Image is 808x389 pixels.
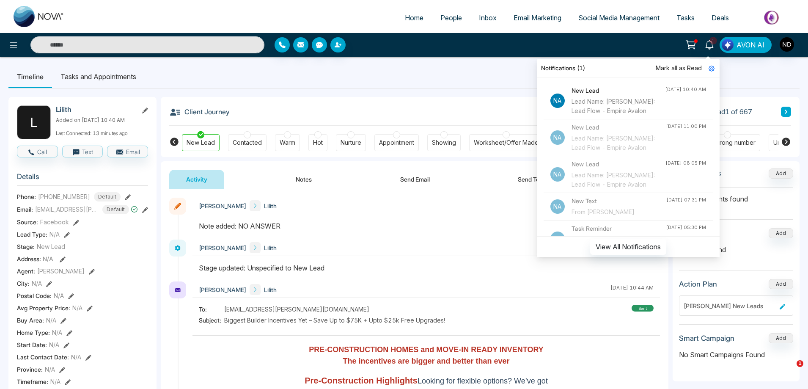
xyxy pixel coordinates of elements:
[479,14,497,22] span: Inbox
[666,123,706,130] div: [DATE] 11:00 PM
[17,192,36,201] span: Phone:
[50,377,60,386] span: N/A
[405,14,423,22] span: Home
[699,37,720,52] a: 1
[199,305,224,314] span: To:
[71,353,81,361] span: N/A
[432,10,470,26] a: People
[572,86,665,95] h4: New Lead
[224,316,445,325] span: Biggest Builder Incentives Yet – Save Up to $75K + Upto $25k Free Upgrades!
[17,230,47,239] span: Lead Type:
[676,14,695,22] span: Tasks
[280,138,295,147] div: Warm
[797,360,803,367] span: 1
[570,10,668,26] a: Social Media Management
[187,138,215,147] div: New Lead
[17,254,53,263] span: Address:
[264,201,277,210] span: Lilith
[169,170,224,189] button: Activity
[199,316,224,325] span: Subject:
[45,365,55,374] span: N/A
[49,340,59,349] span: N/A
[550,167,565,182] p: Na
[107,146,148,157] button: Email
[440,14,462,22] span: People
[37,242,65,251] span: New Lead
[780,37,794,52] img: User Avatar
[264,243,277,252] span: Lilith
[17,340,47,349] span: Start Date :
[383,170,447,189] button: Send Email
[722,39,734,51] img: Lead Flow
[665,160,706,167] div: [DATE] 08:05 PM
[537,59,720,77] div: Notifications (1)
[550,232,565,246] p: Na
[572,196,666,206] h4: New Text
[14,6,64,27] img: Nova CRM Logo
[684,301,776,310] div: [PERSON_NAME] New Leads
[233,138,262,147] div: Contacted
[679,350,793,360] p: No Smart Campaigns Found
[38,192,90,201] span: [PHONE_NUMBER]
[56,105,135,114] h2: Lilith
[35,205,99,214] span: [EMAIL_ADDRESS][PERSON_NAME][DOMAIN_NAME]
[341,138,361,147] div: Nurture
[679,245,793,255] p: No deals found
[769,169,793,177] span: Add
[470,10,505,26] a: Inbox
[769,228,793,238] button: Add
[62,146,103,157] button: Text
[17,365,43,374] span: Province :
[37,267,85,276] span: [PERSON_NAME]
[737,40,764,50] span: AVON AI
[32,279,42,288] span: N/A
[578,14,660,22] span: Social Media Management
[17,242,35,251] span: Stage:
[17,279,30,288] span: City :
[668,10,703,26] a: Tasks
[17,146,58,157] button: Call
[17,377,48,386] span: Timeframe :
[199,285,246,294] span: [PERSON_NAME]
[572,160,665,169] h4: New Lead
[710,107,752,117] span: Lead 1 of 667
[8,65,52,88] li: Timeline
[396,10,432,26] a: Home
[56,128,148,137] p: Last Connected: 13 minutes ago
[501,170,561,189] button: Send Text
[17,328,50,337] span: Home Type :
[572,207,666,217] div: From [PERSON_NAME]
[773,138,807,147] div: Unspecified
[17,353,69,361] span: Last Contact Date :
[720,37,772,53] button: AVON AI
[666,196,706,204] div: [DATE] 07:31 PM
[17,105,51,139] div: L
[572,235,666,254] div: Task Name: Call Type: Follow Up - [PERSON_NAME]
[590,243,666,250] a: View All Notifications
[199,243,246,252] span: [PERSON_NAME]
[665,86,706,93] div: [DATE] 10:40 AM
[656,63,702,73] span: Mark all as Read
[169,105,230,118] h3: Client Journey
[572,123,666,132] h4: New Lead
[49,230,60,239] span: N/A
[17,303,70,312] span: Avg Property Price :
[572,134,666,152] div: Lead Name: [PERSON_NAME]: Lead Flow - Empire Avalon
[432,138,456,147] div: Showing
[769,333,793,343] button: Add
[572,171,665,189] div: Lead Name: [PERSON_NAME]: Lead Flow - Empire Avalon
[550,199,565,214] p: Na
[572,224,666,233] h4: Task Reminder
[550,130,565,145] p: Na
[199,201,246,210] span: [PERSON_NAME]
[590,239,666,255] button: View All Notifications
[72,303,82,312] span: N/A
[699,138,756,147] div: DNC/Wrong number
[712,14,729,22] span: Deals
[550,94,565,108] p: Na
[56,116,148,124] p: Added on [DATE] 10:40 AM
[40,218,69,226] span: Facebook
[264,285,277,294] span: Lilith
[572,97,665,116] div: Lead Name: [PERSON_NAME]: Lead Flow - Empire Avalon
[94,192,121,201] span: Default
